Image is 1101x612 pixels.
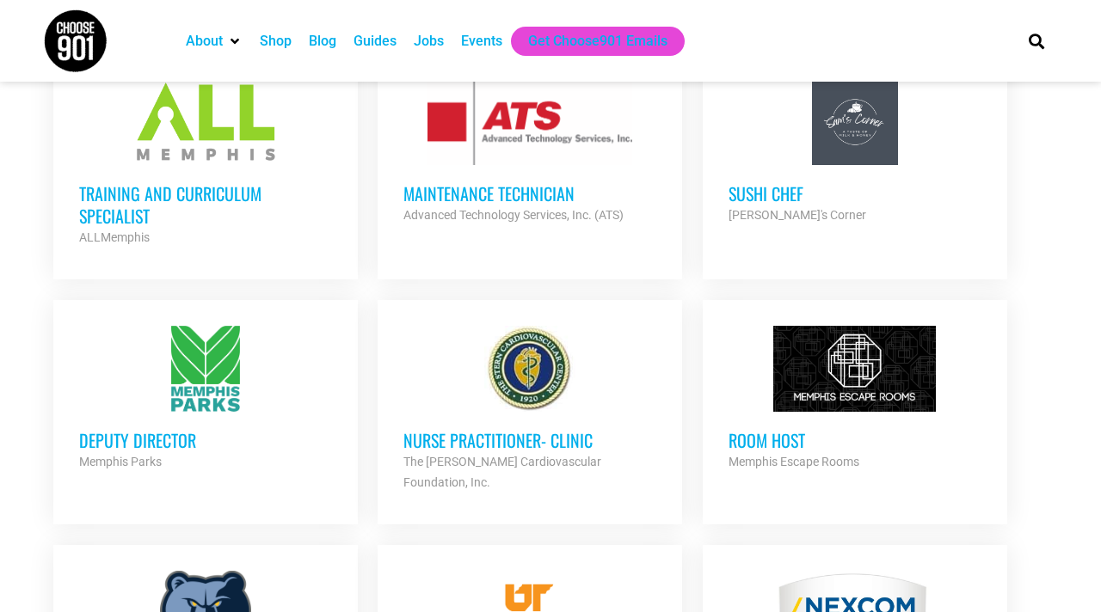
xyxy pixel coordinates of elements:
h3: Nurse Practitioner- Clinic [403,429,656,451]
a: Shop [260,31,292,52]
a: Events [461,31,502,52]
a: Guides [354,31,397,52]
strong: [PERSON_NAME]'s Corner [729,208,866,222]
a: About [186,31,223,52]
strong: Memphis Parks [79,455,162,468]
strong: The [PERSON_NAME] Cardiovascular Foundation, Inc. [403,455,601,489]
a: Get Choose901 Emails [528,31,667,52]
strong: Memphis Escape Rooms [729,455,859,468]
a: Sushi Chef [PERSON_NAME]'s Corner [703,53,1007,251]
a: Blog [309,31,336,52]
h3: Deputy Director [79,429,332,451]
a: Nurse Practitioner- Clinic The [PERSON_NAME] Cardiovascular Foundation, Inc. [378,300,682,518]
div: Search [1023,27,1051,55]
h3: Sushi Chef [729,182,981,205]
a: Maintenance Technician Advanced Technology Services, Inc. (ATS) [378,53,682,251]
a: Jobs [414,31,444,52]
h3: Maintenance Technician [403,182,656,205]
nav: Main nav [177,27,1000,56]
h3: Room Host [729,429,981,451]
strong: Advanced Technology Services, Inc. (ATS) [403,208,624,222]
strong: ALLMemphis [79,230,150,244]
div: About [177,27,251,56]
h3: Training and Curriculum Specialist [79,182,332,227]
a: Room Host Memphis Escape Rooms [703,300,1007,498]
a: Training and Curriculum Specialist ALLMemphis [53,53,358,273]
a: Deputy Director Memphis Parks [53,300,358,498]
